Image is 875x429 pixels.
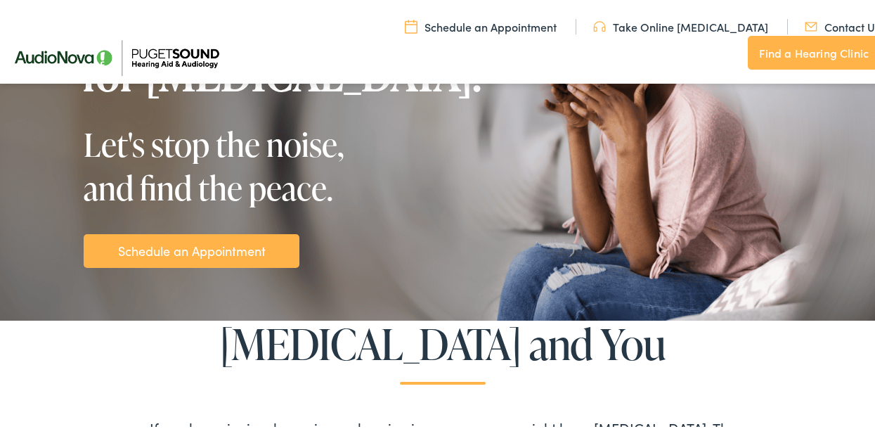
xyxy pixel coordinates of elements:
[84,2,482,95] h1: Don't settle for [MEDICAL_DATA].
[118,238,266,257] a: Schedule an Appointment
[805,16,817,32] img: utility icon
[593,16,768,32] a: Take Online [MEDICAL_DATA]
[63,318,822,382] h2: [MEDICAL_DATA] and You
[405,16,417,32] img: utility icon
[593,16,606,32] img: utility icon
[405,16,557,32] a: Schedule an Appointment
[84,120,386,207] div: Let's stop the noise, and find the peace.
